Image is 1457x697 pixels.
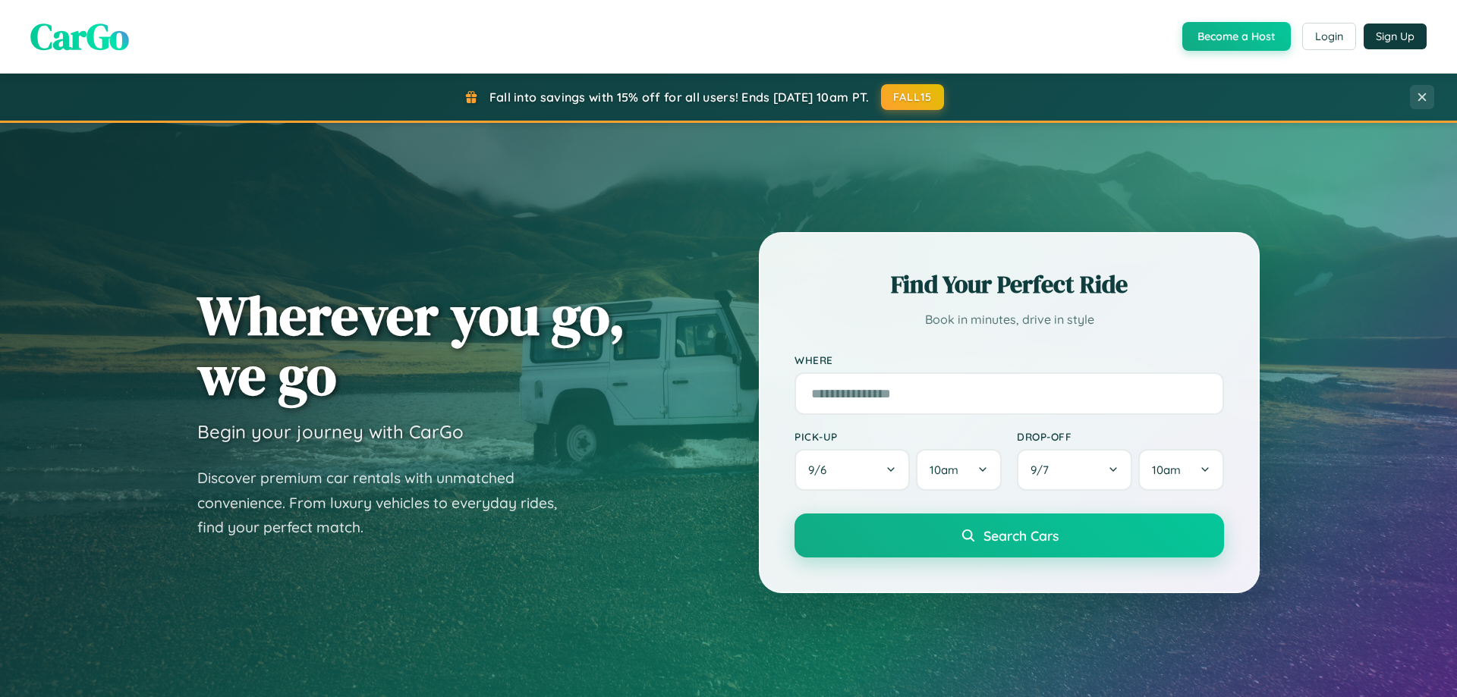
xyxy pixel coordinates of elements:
[197,466,577,540] p: Discover premium car rentals with unmatched convenience. From luxury vehicles to everyday rides, ...
[1138,449,1224,491] button: 10am
[916,449,1002,491] button: 10am
[808,463,834,477] span: 9 / 6
[795,513,1224,557] button: Search Cars
[1017,449,1132,491] button: 9/7
[1017,430,1224,443] label: Drop-off
[795,353,1224,366] label: Where
[1182,22,1291,51] button: Become a Host
[983,527,1059,544] span: Search Cars
[30,11,129,61] span: CarGo
[1302,23,1356,50] button: Login
[1031,463,1056,477] span: 9 / 7
[881,84,945,110] button: FALL15
[1152,463,1181,477] span: 10am
[795,268,1224,301] h2: Find Your Perfect Ride
[795,430,1002,443] label: Pick-up
[197,285,625,405] h1: Wherever you go, we go
[795,309,1224,331] p: Book in minutes, drive in style
[795,449,910,491] button: 9/6
[197,420,464,443] h3: Begin your journey with CarGo
[930,463,958,477] span: 10am
[1364,24,1427,49] button: Sign Up
[489,89,870,105] span: Fall into savings with 15% off for all users! Ends [DATE] 10am PT.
